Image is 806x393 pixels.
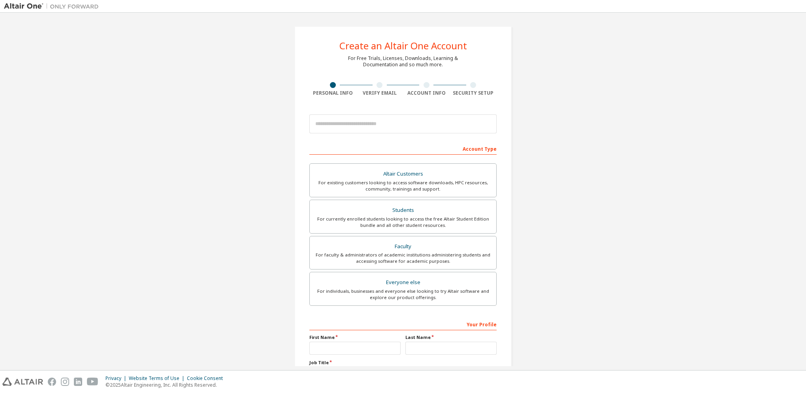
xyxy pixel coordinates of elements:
[314,216,492,228] div: For currently enrolled students looking to access the free Altair Student Edition bundle and all ...
[4,2,103,10] img: Altair One
[309,90,356,96] div: Personal Info
[356,90,403,96] div: Verify Email
[87,378,98,386] img: youtube.svg
[105,375,129,382] div: Privacy
[314,168,492,180] div: Altair Customers
[314,180,492,192] div: For existing customers looking to access software downloads, HPC resources, community, trainings ...
[450,90,497,96] div: Security Setup
[61,378,69,386] img: instagram.svg
[405,334,497,341] label: Last Name
[187,375,228,382] div: Cookie Consent
[339,41,467,51] div: Create an Altair One Account
[2,378,43,386] img: altair_logo.svg
[309,142,497,155] div: Account Type
[309,334,401,341] label: First Name
[129,375,187,382] div: Website Terms of Use
[314,288,492,301] div: For individuals, businesses and everyone else looking to try Altair software and explore our prod...
[314,241,492,252] div: Faculty
[314,205,492,216] div: Students
[309,318,497,330] div: Your Profile
[105,382,228,388] p: © 2025 Altair Engineering, Inc. All Rights Reserved.
[348,55,458,68] div: For Free Trials, Licenses, Downloads, Learning & Documentation and so much more.
[74,378,82,386] img: linkedin.svg
[314,252,492,264] div: For faculty & administrators of academic institutions administering students and accessing softwa...
[314,277,492,288] div: Everyone else
[48,378,56,386] img: facebook.svg
[403,90,450,96] div: Account Info
[309,359,497,366] label: Job Title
